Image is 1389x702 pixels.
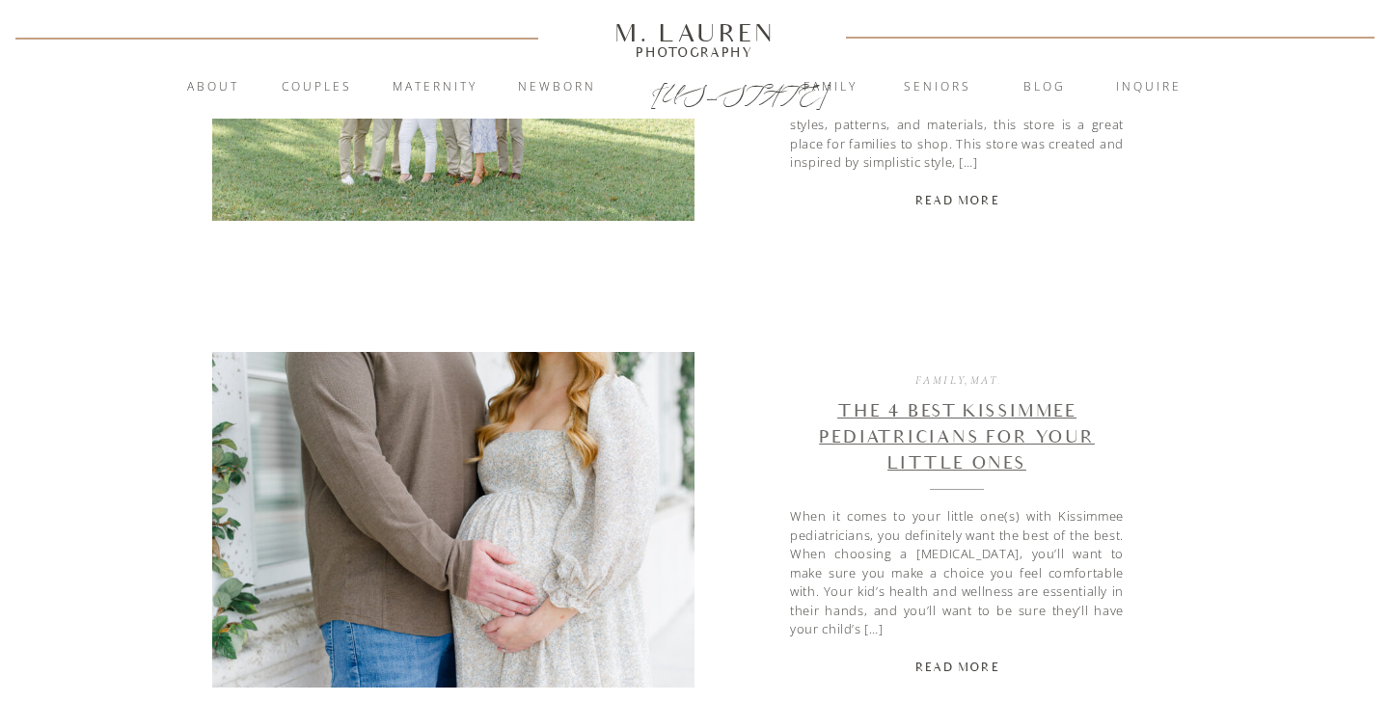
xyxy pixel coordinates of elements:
[970,373,1049,387] a: Maternity
[557,22,832,43] a: M. Lauren
[264,78,368,97] a: Couples
[651,79,739,102] a: [US_STATE]
[212,352,694,688] img: Closeup of mom and dad holding moms belly in Winter Park, Fl. Kissimmee Pediatricians
[383,78,487,97] a: Maternity
[176,78,250,97] a: About
[915,373,965,387] a: Family
[1097,78,1201,97] a: inquire
[504,78,609,97] a: Newborn
[790,507,1124,639] p: When it comes to your little one(s) with Kissimmee pediatricians, you definitely want the best of...
[885,78,990,97] a: Seniors
[778,78,883,97] a: Family
[904,192,1011,209] a: Read More
[904,659,1011,676] a: Read More
[915,371,999,391] div: ,
[790,40,1124,173] p: What is UNIQLO? UNIQLO [GEOGRAPHIC_DATA] is a clothing retailer that sells casual wear clothing a...
[993,78,1097,97] a: blog
[606,47,783,57] a: Photography
[819,401,1095,473] a: The 4 Best Kissimmee Pediatricians For Your Little Ones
